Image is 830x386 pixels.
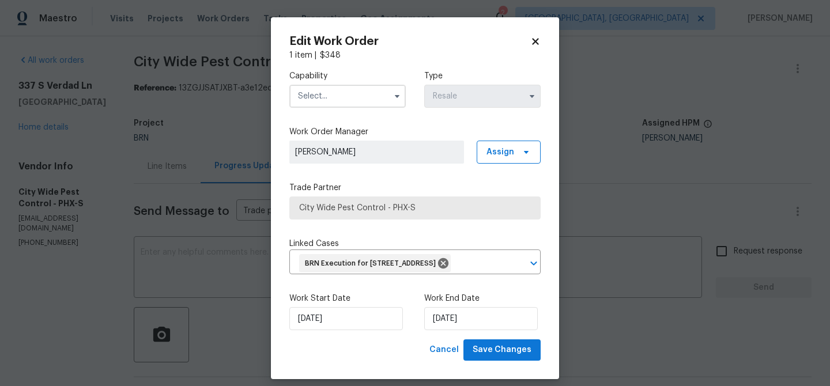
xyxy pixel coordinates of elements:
[299,202,531,214] span: City Wide Pest Control - PHX-S
[473,343,531,357] span: Save Changes
[289,293,406,304] label: Work Start Date
[289,85,406,108] input: Select...
[289,238,339,249] span: Linked Cases
[463,339,541,361] button: Save Changes
[320,51,341,59] span: $ 348
[429,343,459,357] span: Cancel
[289,182,541,194] label: Trade Partner
[289,50,541,61] div: 1 item |
[295,146,458,158] span: [PERSON_NAME]
[289,307,403,330] input: M/D/YYYY
[424,307,538,330] input: M/D/YYYY
[424,85,541,108] input: Select...
[289,36,530,47] h2: Edit Work Order
[424,293,541,304] label: Work End Date
[299,254,451,273] div: BRN Execution for [STREET_ADDRESS]
[425,339,463,361] button: Cancel
[289,70,406,82] label: Capability
[390,89,404,103] button: Show options
[424,70,541,82] label: Type
[526,255,542,271] button: Open
[289,126,541,138] label: Work Order Manager
[525,89,539,103] button: Show options
[486,146,514,158] span: Assign
[305,259,440,268] span: BRN Execution for [STREET_ADDRESS]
